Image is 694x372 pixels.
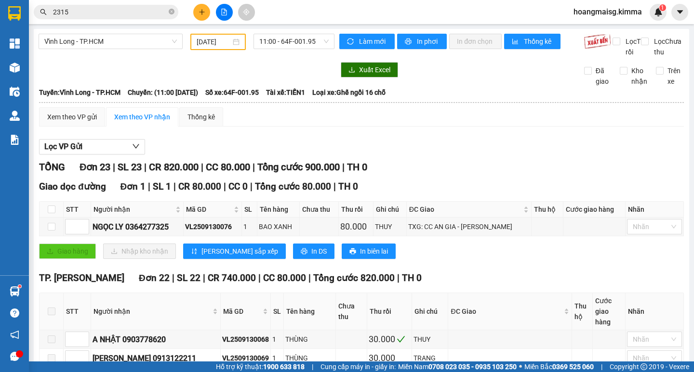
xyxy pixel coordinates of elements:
img: warehouse-icon [10,286,20,296]
div: 1 [272,334,282,345]
div: Xem theo VP gửi [47,112,97,122]
span: | [253,161,255,173]
span: | [201,161,203,173]
th: Thu rồi [339,202,374,218]
div: NGỌC LY 0364277325 [93,221,182,233]
div: THÙNG [285,334,334,345]
span: TH 0 [338,181,358,192]
span: In DS [311,246,327,257]
span: SL 1 [153,181,171,192]
button: uploadGiao hàng [39,244,96,259]
span: message [10,352,19,361]
span: Loại xe: Ghế ngồi 16 chỗ [312,87,386,98]
th: STT [64,293,91,330]
td: VL2509130068 [221,330,271,349]
span: Lọc Chưa thu [650,36,684,57]
button: downloadXuất Excel [341,62,398,77]
span: | [144,161,147,173]
span: SL 23 [118,161,142,173]
span: | [312,361,313,372]
span: ĐC Giao [451,306,561,317]
th: Thu hộ [572,293,593,330]
span: CC 80.000 [206,161,250,173]
span: Người nhận [93,204,173,215]
span: Cung cấp máy in - giấy in: [320,361,396,372]
img: logo-vxr [8,6,21,21]
span: ⚪️ [519,365,522,369]
span: | [172,272,174,283]
td: VL2509130076 [184,218,242,236]
strong: 0369 525 060 [552,363,594,371]
span: | [148,181,150,192]
img: warehouse-icon [10,63,20,73]
span: ĐC Giao [409,204,522,215]
span: | [250,181,253,192]
span: Giao dọc đường [39,181,106,192]
div: [PERSON_NAME] 0913122211 [93,352,219,364]
div: 30.000 [369,351,410,365]
div: 30.000 [369,333,410,346]
img: icon-new-feature [654,8,663,16]
span: TỔNG [39,161,65,173]
td: VL2509130069 [221,349,271,368]
span: hoangmaisg.kimma [566,6,650,18]
img: dashboard-icon [10,38,20,49]
span: Vĩnh Long - TP.HCM [44,34,177,49]
div: 02703823665 [92,31,166,45]
span: Lọc Thu rồi [622,36,650,57]
span: | [342,161,345,173]
span: | [258,272,261,283]
th: Thu hộ [532,202,563,218]
span: Thống kê [524,36,553,47]
div: 1 [272,353,282,363]
div: 50.000 [7,51,87,62]
sup: 1 [659,4,666,11]
span: 1 [661,4,664,11]
button: printerIn DS [293,244,334,259]
button: caret-down [671,4,688,21]
span: Tổng cước 820.000 [313,272,395,283]
th: Ghi chú [412,293,449,330]
span: Hỗ trợ kỹ thuật: [216,361,305,372]
div: VL2509130069 [222,353,269,363]
div: Nhãn [628,204,681,215]
th: Chưa thu [336,293,367,330]
th: Cước giao hàng [593,293,626,330]
span: | [173,181,176,192]
span: | [334,181,336,192]
button: syncLàm mới [339,34,395,49]
span: Nhận: [92,9,115,19]
div: TXG: CC AN GIA - [PERSON_NAME] [408,221,530,232]
img: 9k= [584,34,611,49]
div: A NHẬT 0903778620 [93,334,219,346]
span: SL [85,67,98,80]
div: TRANG [414,353,447,363]
span: [PERSON_NAME] sắp xếp [201,246,278,257]
button: In đơn chọn [449,34,502,49]
span: sort-ascending [191,248,198,256]
span: search [40,9,47,15]
span: close-circle [169,9,174,14]
div: THUY [414,334,447,345]
button: plus [193,4,210,21]
span: Tài xế: TIẾN1 [266,87,305,98]
div: THUY [375,221,405,232]
span: printer [349,248,356,256]
input: 13/09/2025 [197,37,231,47]
span: sync [347,38,355,46]
span: CC 80.000 [263,272,306,283]
div: Nhãn [628,306,681,317]
span: In phơi [417,36,439,47]
div: 80.000 [340,220,372,233]
button: downloadNhập kho nhận [103,244,176,259]
span: 11:00 - 64F-001.95 [259,34,329,49]
span: Tổng cước 80.000 [255,181,331,192]
div: Vĩnh Long [92,8,166,20]
span: notification [10,330,19,339]
span: Số xe: 64F-001.95 [205,87,259,98]
span: printer [301,248,307,256]
div: Tên hàng: XẤP ( : 1 ) [8,68,166,80]
span: caret-down [676,8,684,16]
span: copyright [641,363,647,370]
strong: 0708 023 035 - 0935 103 250 [428,363,517,371]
